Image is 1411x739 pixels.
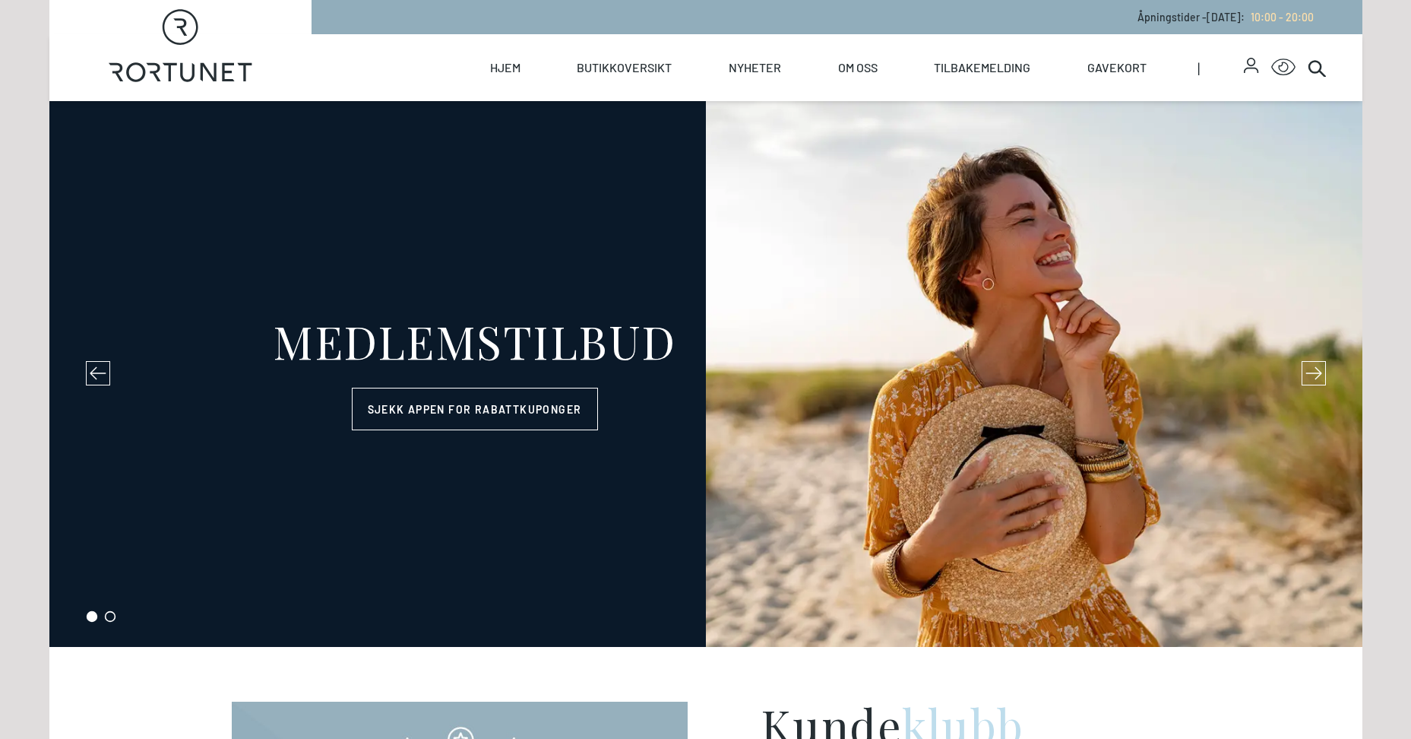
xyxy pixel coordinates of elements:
[1245,11,1314,24] a: 10:00 - 20:00
[490,34,520,101] a: Hjem
[273,318,676,363] div: MEDLEMSTILBUD
[49,101,1362,647] div: slide 1 of 2
[49,101,1362,647] section: carousel-slider
[838,34,878,101] a: Om oss
[1271,56,1296,80] button: Open Accessibility Menu
[1087,34,1147,101] a: Gavekort
[934,34,1030,101] a: Tilbakemelding
[1251,11,1314,24] span: 10:00 - 20:00
[577,34,672,101] a: Butikkoversikt
[1197,34,1245,101] span: |
[1137,9,1314,25] p: Åpningstider - [DATE] :
[352,388,598,430] a: Sjekk appen for rabattkuponger
[729,34,781,101] a: Nyheter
